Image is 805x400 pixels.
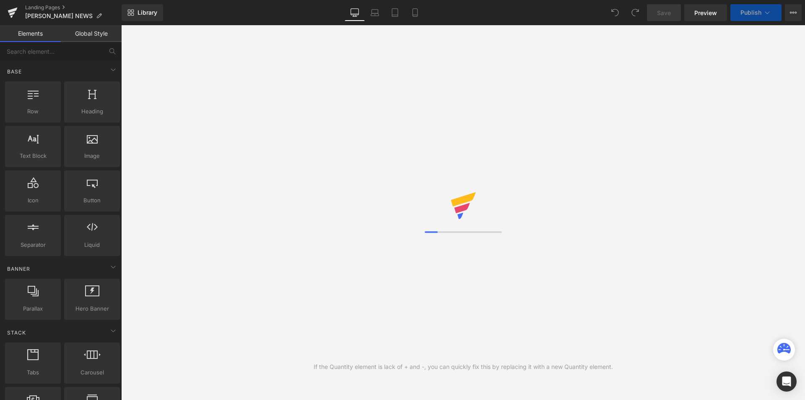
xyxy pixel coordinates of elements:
span: Liquid [67,241,117,249]
button: Publish [730,4,782,21]
a: New Library [122,4,163,21]
span: Stack [6,329,27,337]
span: Publish [740,9,761,16]
span: Button [67,196,117,205]
span: [PERSON_NAME] NEWS [25,13,93,19]
span: Image [67,152,117,160]
span: Hero Banner [67,304,117,313]
button: Redo [627,4,644,21]
span: Library [138,9,157,16]
a: Mobile [405,4,425,21]
span: Row [8,107,58,116]
div: Open Intercom Messenger [776,371,797,392]
span: Icon [8,196,58,205]
a: Tablet [385,4,405,21]
a: Desktop [345,4,365,21]
a: Laptop [365,4,385,21]
span: Text Block [8,152,58,160]
span: Banner [6,265,31,273]
span: Tabs [8,368,58,377]
div: If the Quantity element is lack of + and -, you can quickly fix this by replacing it with a new Q... [314,362,613,371]
button: Undo [607,4,623,21]
span: Save [657,8,671,17]
a: Global Style [61,25,122,42]
a: Landing Pages [25,4,122,11]
span: Parallax [8,304,58,313]
span: Preview [694,8,717,17]
span: Base [6,68,23,76]
span: Heading [67,107,117,116]
span: Carousel [67,368,117,377]
a: Preview [684,4,727,21]
button: More [785,4,802,21]
span: Separator [8,241,58,249]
